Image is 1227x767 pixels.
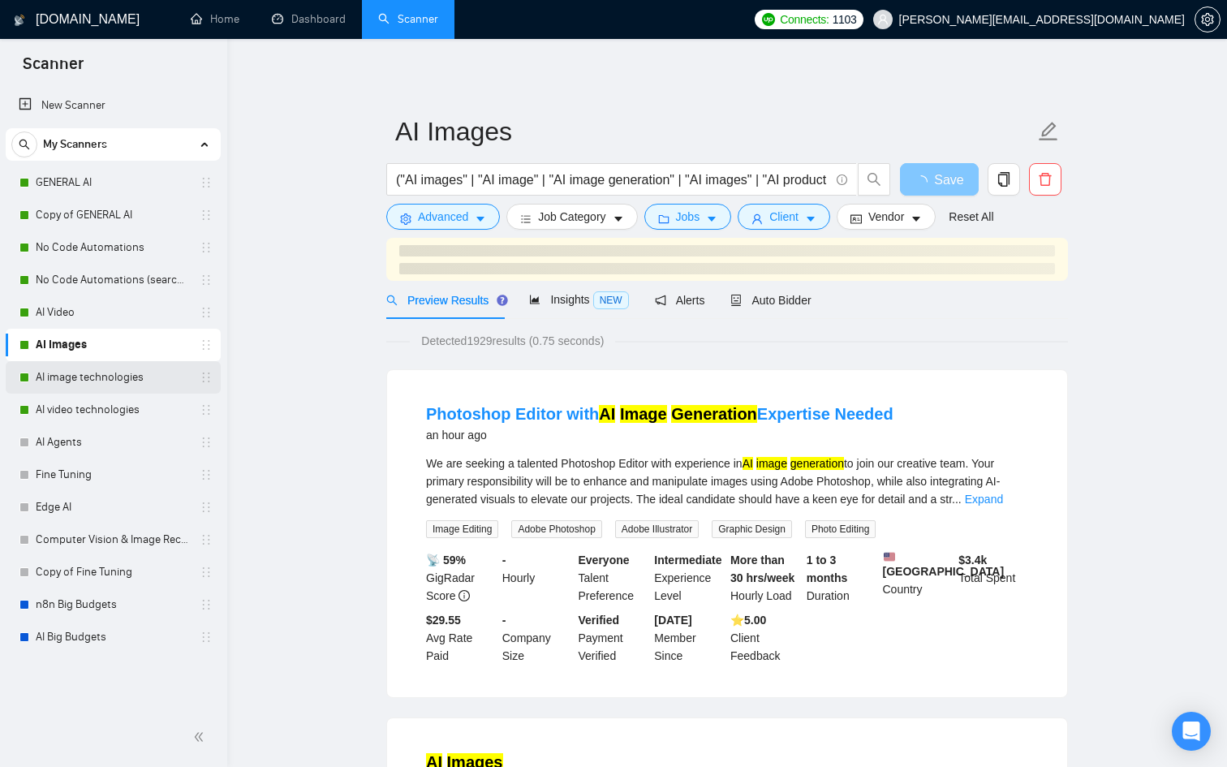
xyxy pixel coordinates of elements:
span: Vendor [868,208,904,226]
span: search [859,172,889,187]
mark: Image [620,405,667,423]
span: Adobe Photoshop [511,520,601,538]
b: $ 3.4k [958,554,987,567]
div: Member Since [651,611,727,665]
span: 1103 [833,11,857,28]
span: holder [200,241,213,254]
button: search [858,163,890,196]
span: Advanced [418,208,468,226]
div: Tooltip anchor [495,293,510,308]
span: holder [200,176,213,189]
span: user [877,14,889,25]
div: Avg Rate Paid [423,611,499,665]
a: Copy of GENERAL AI [36,199,190,231]
span: double-left [193,729,209,745]
span: setting [400,213,411,225]
span: edit [1038,121,1059,142]
li: My Scanners [6,128,221,653]
a: GENERAL AI [36,166,190,199]
span: Scanner [10,52,97,86]
span: Auto Bidder [730,294,811,307]
b: [DATE] [654,614,691,627]
span: Jobs [676,208,700,226]
a: AI video technologies [36,394,190,426]
a: AI image technologies [36,361,190,394]
a: Edge AI [36,491,190,524]
div: Country [880,551,956,605]
a: Reset All [949,208,993,226]
a: Fine Tuning [36,459,190,491]
span: area-chart [529,294,540,305]
mark: AI [743,457,753,470]
button: barsJob Categorycaret-down [506,204,637,230]
div: Open Intercom Messenger [1172,712,1211,751]
img: upwork-logo.png [762,13,775,26]
div: an hour ago [426,425,893,445]
button: settingAdvancedcaret-down [386,204,500,230]
b: Intermediate [654,554,721,567]
input: Search Freelance Jobs... [396,170,829,190]
a: AI Agents [36,426,190,459]
span: holder [200,338,213,351]
b: - [502,554,506,567]
span: caret-down [706,213,717,225]
span: idcard [850,213,862,225]
div: Experience Level [651,551,727,605]
span: Client [769,208,799,226]
a: homeHome [191,12,239,26]
a: Computer Vision & Image Recognition [36,524,190,556]
span: holder [200,403,213,416]
span: Adobe Illustrator [615,520,699,538]
span: caret-down [475,213,486,225]
span: holder [200,631,213,644]
b: $29.55 [426,614,461,627]
span: caret-down [805,213,816,225]
button: idcardVendorcaret-down [837,204,936,230]
span: Preview Results [386,294,503,307]
mark: generation [790,457,844,470]
span: Photo Editing [805,520,876,538]
button: copy [988,163,1020,196]
span: user [751,213,763,225]
span: delete [1030,172,1061,187]
li: New Scanner [6,89,221,122]
img: logo [14,7,25,33]
span: Graphic Design [712,520,792,538]
span: holder [200,501,213,514]
span: NEW [593,291,629,309]
span: holder [200,598,213,611]
a: n8n Big Budgets [36,588,190,621]
a: AI Big Budgets [36,621,190,653]
button: search [11,131,37,157]
mark: Generation [671,405,757,423]
span: caret-down [911,213,922,225]
input: Scanner name... [395,111,1035,152]
button: delete [1029,163,1061,196]
button: Save [900,163,979,196]
span: holder [200,566,213,579]
a: Copy of Fine Tuning [36,556,190,588]
span: copy [988,172,1019,187]
a: AI Video [36,296,190,329]
a: searchScanner [378,12,438,26]
span: setting [1195,13,1220,26]
img: 🇺🇸 [884,551,895,562]
span: notification [655,295,666,306]
span: loading [915,175,934,188]
b: Everyone [579,554,630,567]
a: New Scanner [19,89,208,122]
b: - [502,614,506,627]
div: Payment Verified [575,611,652,665]
span: holder [200,436,213,449]
span: Save [934,170,963,190]
span: Alerts [655,294,705,307]
span: caret-down [613,213,624,225]
b: [GEOGRAPHIC_DATA] [883,551,1005,578]
div: Hourly Load [727,551,803,605]
span: Image Editing [426,520,498,538]
a: Expand [965,493,1003,506]
span: bars [520,213,532,225]
div: Total Spent [955,551,1031,605]
button: folderJobscaret-down [644,204,732,230]
span: robot [730,295,742,306]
